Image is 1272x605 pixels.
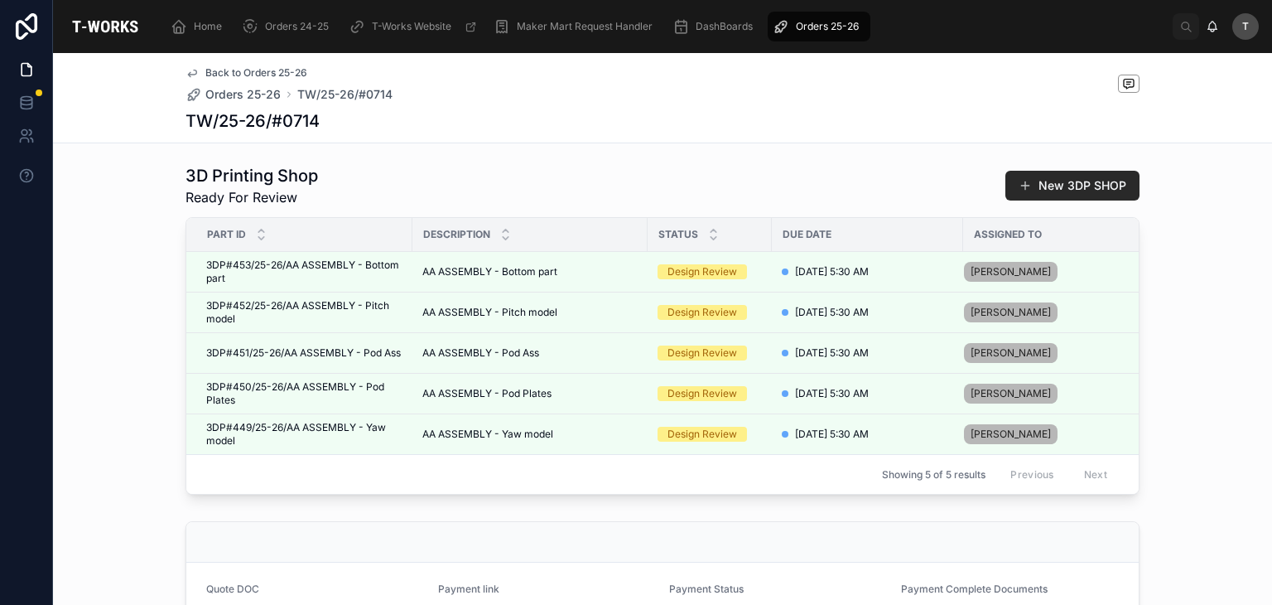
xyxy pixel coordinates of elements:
[971,346,1051,360] span: [PERSON_NAME]
[964,424,1058,444] a: [PERSON_NAME]
[185,109,320,133] h1: TW/25-26/#0714
[206,380,402,407] span: 3DP#450/25-26/AA ASSEMBLY - Pod Plates
[964,262,1058,282] a: [PERSON_NAME]
[185,164,318,187] h1: 3D Printing Shop
[423,228,490,241] span: Description
[185,187,318,207] span: Ready For Review
[971,306,1051,319] span: [PERSON_NAME]
[517,20,653,33] span: Maker Mart Request Handler
[1005,171,1139,201] button: New 3DP SHOP
[783,228,831,241] span: Due Date
[795,387,869,400] span: [DATE] 5:30 AM
[696,20,753,33] span: DashBoards
[206,421,402,448] span: 3DP#449/25-26/AA ASSEMBLY - Yaw model
[206,259,402,285] span: 3DP#453/25-26/AA ASSEMBLY - Bottom part
[489,12,664,41] a: Maker Mart Request Handler
[265,20,329,33] span: Orders 24-25
[971,387,1051,400] span: [PERSON_NAME]
[422,387,552,400] span: AA ASSEMBLY - Pod Plates
[795,265,869,278] span: [DATE] 5:30 AM
[422,428,553,441] span: AA ASSEMBLY - Yaw model
[205,66,307,80] span: Back to Orders 25-26
[964,302,1058,322] a: [PERSON_NAME]
[194,20,222,33] span: Home
[795,346,869,360] span: [DATE] 5:30 AM
[166,12,234,41] a: Home
[667,305,737,320] div: Design Review
[438,583,499,595] span: Payment link
[882,468,985,482] span: Showing 5 of 5 results
[667,427,737,442] div: Design Review
[297,86,393,103] a: TW/25-26/#0714
[206,346,401,360] span: 3DP#451/25-26/AA ASSEMBLY - Pod Ass
[971,265,1051,278] span: [PERSON_NAME]
[669,583,744,595] span: Payment Status
[185,86,281,103] a: Orders 25-26
[422,346,539,360] span: AA ASSEMBLY - Pod Ass
[157,8,1173,45] div: scrollable content
[667,12,764,41] a: DashBoards
[901,583,1048,595] span: Payment Complete Documents
[237,12,340,41] a: Orders 24-25
[206,299,402,326] span: 3DP#452/25-26/AA ASSEMBLY - Pitch model
[207,228,246,241] span: Part ID
[768,12,870,41] a: Orders 25-26
[422,306,557,319] span: AA ASSEMBLY - Pitch model
[795,306,869,319] span: [DATE] 5:30 AM
[974,228,1042,241] span: Assigned To
[422,265,557,278] span: AA ASSEMBLY - Bottom part
[185,66,307,80] a: Back to Orders 25-26
[964,384,1058,404] a: [PERSON_NAME]
[964,343,1058,363] a: [PERSON_NAME]
[667,386,737,401] div: Design Review
[667,346,737,361] div: Design Review
[372,20,451,33] span: T-Works Website
[205,86,281,103] span: Orders 25-26
[795,428,869,441] span: [DATE] 5:30 AM
[206,583,259,595] span: Quote DOC
[658,228,698,241] span: Status
[344,12,485,41] a: T-Works Website
[796,20,859,33] span: Orders 25-26
[971,428,1051,441] span: [PERSON_NAME]
[667,264,737,279] div: Design Review
[66,13,144,40] img: App logo
[1242,20,1249,33] span: T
